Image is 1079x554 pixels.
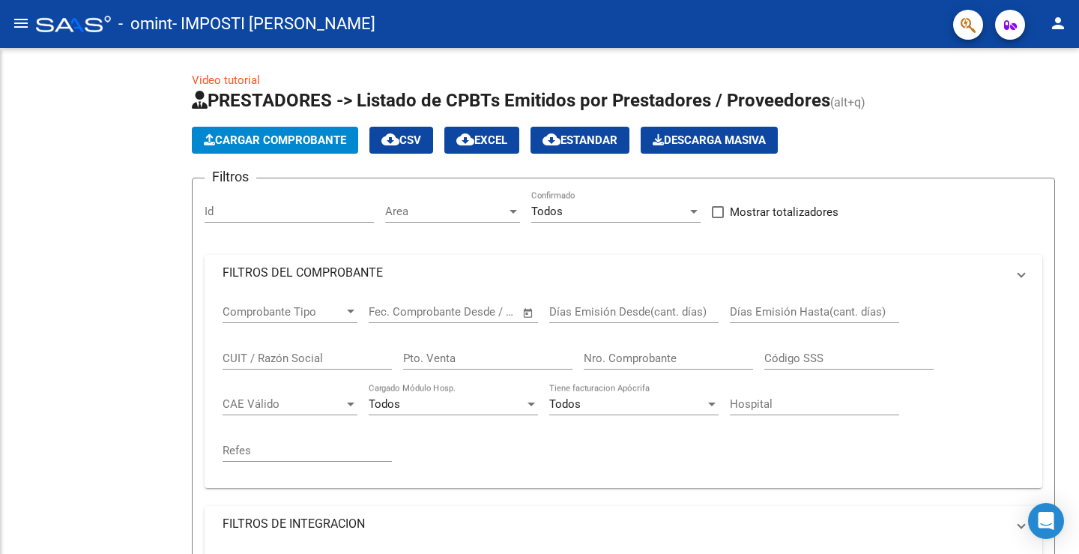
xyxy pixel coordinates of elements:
[369,397,400,411] span: Todos
[204,133,346,147] span: Cargar Comprobante
[444,127,519,154] button: EXCEL
[12,14,30,32] mat-icon: menu
[223,397,344,411] span: CAE Válido
[192,73,260,87] a: Video tutorial
[730,203,838,221] span: Mostrar totalizadores
[1049,14,1067,32] mat-icon: person
[542,130,560,148] mat-icon: cloud_download
[456,130,474,148] mat-icon: cloud_download
[205,291,1042,488] div: FILTROS DEL COMPROBANTE
[1028,503,1064,539] div: Open Intercom Messenger
[830,95,865,109] span: (alt+q)
[520,304,537,322] button: Open calendar
[385,205,507,218] span: Area
[205,506,1042,542] mat-expansion-panel-header: FILTROS DE INTEGRACION
[118,7,172,40] span: - omint
[369,127,433,154] button: CSV
[205,166,256,187] h3: Filtros
[381,130,399,148] mat-icon: cloud_download
[456,133,507,147] span: EXCEL
[369,305,429,319] input: Fecha inicio
[531,205,563,218] span: Todos
[641,127,778,154] button: Descarga Masiva
[542,133,617,147] span: Estandar
[192,90,830,111] span: PRESTADORES -> Listado de CPBTs Emitidos por Prestadores / Proveedores
[223,516,1006,532] mat-panel-title: FILTROS DE INTEGRACION
[443,305,516,319] input: Fecha fin
[192,127,358,154] button: Cargar Comprobante
[205,255,1042,291] mat-expansion-panel-header: FILTROS DEL COMPROBANTE
[223,265,1006,281] mat-panel-title: FILTROS DEL COMPROBANTE
[172,7,375,40] span: - IMPOSTI [PERSON_NAME]
[549,397,581,411] span: Todos
[641,127,778,154] app-download-masive: Descarga masiva de comprobantes (adjuntos)
[653,133,766,147] span: Descarga Masiva
[381,133,421,147] span: CSV
[223,305,344,319] span: Comprobante Tipo
[531,127,629,154] button: Estandar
